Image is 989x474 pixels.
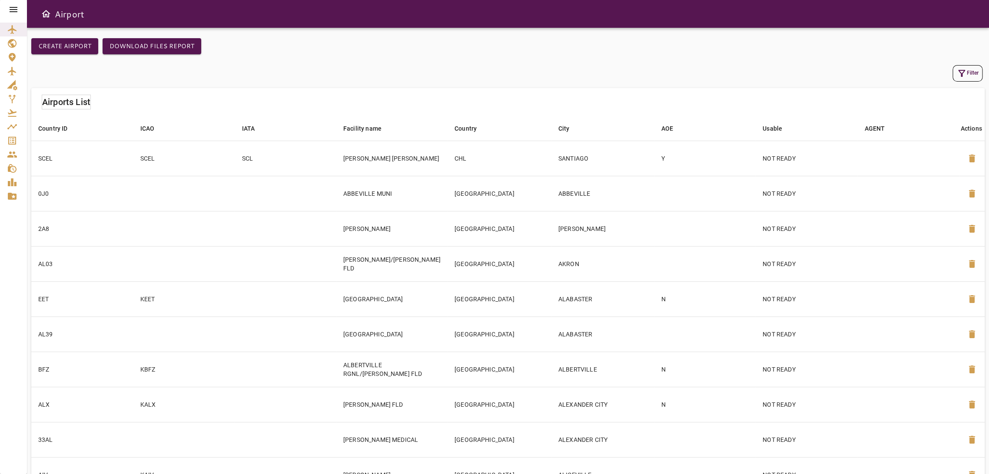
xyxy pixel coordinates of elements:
span: City [558,123,581,134]
span: delete [967,399,977,410]
td: KBFZ [133,352,235,387]
td: [GEOGRAPHIC_DATA] [448,316,551,352]
p: NOT READY [763,224,850,233]
td: [GEOGRAPHIC_DATA] [336,316,448,352]
button: Delete Airport [962,218,982,239]
td: BFZ [31,352,133,387]
p: NOT READY [763,435,850,444]
div: ICAO [140,123,155,134]
td: ALEXANDER CITY [551,387,654,422]
p: NOT READY [763,365,850,374]
td: [GEOGRAPHIC_DATA] [448,387,551,422]
span: delete [967,364,977,375]
div: AGENT [864,123,885,134]
button: Delete Airport [962,148,982,169]
button: Delete Airport [962,183,982,204]
span: delete [967,329,977,339]
span: IATA [242,123,266,134]
td: ABBEVILLE MUNI [336,176,448,211]
p: NOT READY [763,295,850,303]
td: [GEOGRAPHIC_DATA] [336,281,448,316]
td: N [654,387,756,422]
button: Delete Airport [962,253,982,274]
td: [PERSON_NAME] FLD [336,387,448,422]
button: Download Files Report [103,38,201,54]
td: SCEL [133,141,235,176]
td: AKRON [551,246,654,281]
td: ALX [31,387,133,422]
span: ICAO [140,123,166,134]
p: NOT READY [763,330,850,339]
td: [PERSON_NAME] [PERSON_NAME] [336,141,448,176]
button: Delete Airport [962,359,982,380]
td: ALBERTVILLE RGNL/[PERSON_NAME] FLD [336,352,448,387]
button: Create airport [31,38,98,54]
td: SCEL [31,141,133,176]
button: Open drawer [37,5,55,23]
button: Filter [952,65,982,82]
span: AGENT [864,123,896,134]
span: delete [967,294,977,304]
p: NOT READY [763,260,850,268]
td: ABBEVILLE [551,176,654,211]
button: Delete Airport [962,429,982,450]
div: Country ID [38,123,68,134]
div: City [558,123,570,134]
p: NOT READY [763,400,850,409]
span: delete [967,259,977,269]
td: [PERSON_NAME] [551,211,654,246]
td: EET [31,281,133,316]
td: 0J0 [31,176,133,211]
td: KEET [133,281,235,316]
td: AL39 [31,316,133,352]
td: ALABASTER [551,281,654,316]
span: Usable [763,123,793,134]
button: Delete Airport [962,289,982,309]
td: 33AL [31,422,133,457]
td: [GEOGRAPHIC_DATA] [448,422,551,457]
p: NOT READY [763,189,850,198]
td: KALX [133,387,235,422]
div: Country [455,123,477,134]
h6: Airport [55,7,84,21]
td: Y [654,141,756,176]
span: Facility name [343,123,393,134]
td: ALBERTVILLE [551,352,654,387]
div: Usable [763,123,782,134]
button: Delete Airport [962,394,982,415]
span: Country [455,123,488,134]
div: Facility name [343,123,382,134]
span: Country ID [38,123,79,134]
td: [GEOGRAPHIC_DATA] [448,352,551,387]
td: 2A8 [31,211,133,246]
td: [GEOGRAPHIC_DATA] [448,211,551,246]
td: CHL [448,141,551,176]
div: IATA [242,123,255,134]
td: [GEOGRAPHIC_DATA] [448,246,551,281]
td: [GEOGRAPHIC_DATA] [448,176,551,211]
p: NOT READY [763,154,850,163]
span: delete [967,153,977,164]
span: delete [967,188,977,199]
td: SANTIAGO [551,141,654,176]
td: [PERSON_NAME] [336,211,448,246]
h6: Airports List [42,95,90,109]
span: AOE [661,123,684,134]
span: delete [967,434,977,445]
td: [PERSON_NAME] MEDICAL [336,422,448,457]
td: SCL [235,141,336,176]
td: ALABASTER [551,316,654,352]
td: [PERSON_NAME]/[PERSON_NAME] FLD [336,246,448,281]
td: N [654,352,756,387]
button: Delete Airport [962,324,982,345]
td: AL03 [31,246,133,281]
td: ALEXANDER CITY [551,422,654,457]
td: [GEOGRAPHIC_DATA] [448,281,551,316]
td: N [654,281,756,316]
span: delete [967,224,977,234]
div: AOE [661,123,673,134]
